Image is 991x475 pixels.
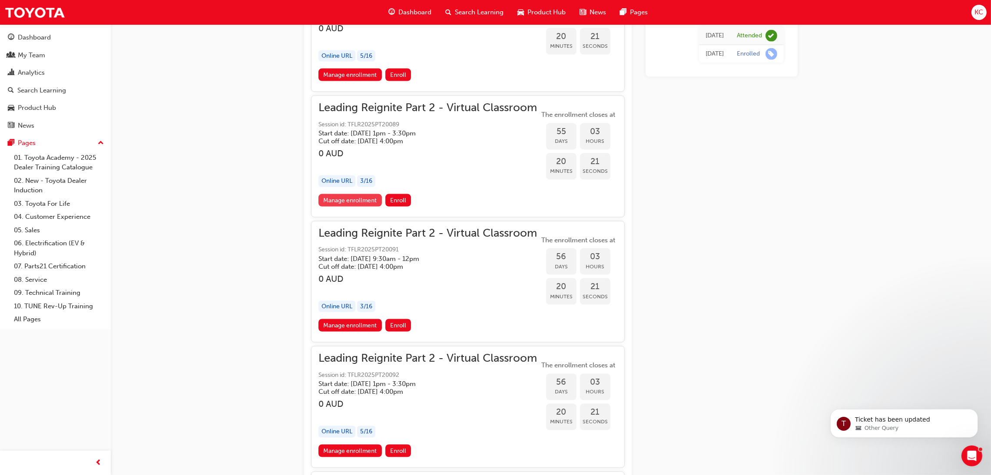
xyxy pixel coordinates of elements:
[10,273,107,287] a: 08. Service
[10,313,107,326] a: All Pages
[580,32,610,42] span: 21
[385,319,411,332] button: Enroll
[3,118,107,134] a: News
[318,69,382,81] a: Manage enrollment
[706,49,724,59] div: Thu Mar 13 2025 09:52:10 GMT+1000 (Australian Eastern Standard Time)
[546,262,577,272] span: Days
[18,121,34,131] div: News
[385,69,411,81] button: Enroll
[580,41,610,51] span: Seconds
[539,235,617,245] span: The enrollment closes at
[3,30,107,46] a: Dashboard
[546,252,577,262] span: 56
[3,65,107,81] a: Analytics
[8,104,14,112] span: car-icon
[4,3,65,22] img: Trak
[357,50,375,62] div: 5 / 16
[971,5,987,20] button: KC
[10,260,107,273] a: 07. Parts21 Certification
[630,7,648,17] span: Pages
[546,41,577,51] span: Minutes
[8,139,14,147] span: pages-icon
[438,3,510,21] a: search-iconSearch Learning
[357,301,375,313] div: 3 / 16
[546,292,577,302] span: Minutes
[3,28,107,135] button: DashboardMy TeamAnalyticsSearch LearningProduct HubNews
[318,370,537,380] span: Session id: TFLR2025PT20092
[580,136,610,146] span: Hours
[318,245,537,255] span: Session id: TFLR2025PT20091
[706,31,724,41] div: Wed Jul 09 2025 10:30:00 GMT+1000 (Australian Eastern Standard Time)
[390,322,406,329] span: Enroll
[318,120,537,130] span: Session id: TFLR2025PT20089
[318,255,523,263] h5: Start date: [DATE] 9:30am - 12pm
[817,391,991,452] iframe: Intercom notifications message
[385,194,411,207] button: Enroll
[318,148,537,158] h3: 0 AUD
[318,274,537,284] h3: 0 AUD
[10,210,107,224] a: 04. Customer Experience
[318,445,382,457] a: Manage enrollment
[8,87,14,95] span: search-icon
[580,282,610,292] span: 21
[546,407,577,417] span: 20
[3,135,107,151] button: Pages
[580,262,610,272] span: Hours
[3,100,107,116] a: Product Hub
[10,174,107,197] a: 02. New - Toyota Dealer Induction
[18,50,45,60] div: My Team
[381,3,438,21] a: guage-iconDashboard
[546,136,577,146] span: Days
[546,127,577,137] span: 55
[318,137,523,145] h5: Cut off date: [DATE] 4:00pm
[580,127,610,137] span: 03
[546,417,577,427] span: Minutes
[580,166,610,176] span: Seconds
[318,301,355,313] div: Online URL
[18,33,51,43] div: Dashboard
[318,380,523,388] h5: Start date: [DATE] 1pm - 3:30pm
[18,68,45,78] div: Analytics
[580,157,610,167] span: 21
[390,71,406,79] span: Enroll
[98,138,104,149] span: up-icon
[580,252,610,262] span: 03
[357,175,375,187] div: 3 / 16
[737,32,762,40] div: Attended
[10,224,107,237] a: 05. Sales
[10,286,107,300] a: 09. Technical Training
[580,387,610,397] span: Hours
[18,138,36,148] div: Pages
[318,388,523,396] h5: Cut off date: [DATE] 4:00pm
[10,151,107,174] a: 01. Toyota Academy - 2025 Dealer Training Catalogue
[388,7,395,18] span: guage-icon
[766,30,777,42] span: learningRecordVerb_ATTEND-icon
[318,129,523,137] h5: Start date: [DATE] 1pm - 3:30pm
[8,122,14,130] span: news-icon
[318,426,355,438] div: Online URL
[96,458,102,468] span: prev-icon
[580,377,610,387] span: 03
[318,399,537,409] h3: 0 AUD
[580,417,610,427] span: Seconds
[539,110,617,120] span: The enrollment closes at
[398,7,431,17] span: Dashboard
[546,32,577,42] span: 20
[546,387,577,397] span: Days
[580,7,586,18] span: news-icon
[10,300,107,313] a: 10. TUNE Rev-Up Training
[620,7,626,18] span: pages-icon
[546,166,577,176] span: Minutes
[318,353,617,460] button: Leading Reignite Part 2 - Virtual ClassroomSession id: TFLR2025PT20092Start date: [DATE] 1pm - 3:...
[445,7,451,18] span: search-icon
[8,52,14,59] span: people-icon
[318,50,355,62] div: Online URL
[318,319,382,332] a: Manage enrollment
[613,3,655,21] a: pages-iconPages
[580,407,610,417] span: 21
[318,23,537,33] h3: 0 AUD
